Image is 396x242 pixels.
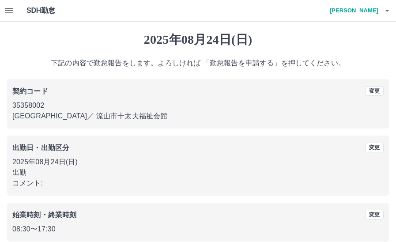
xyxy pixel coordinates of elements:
[12,211,76,219] b: 始業時刻・終業時刻
[7,58,389,68] p: 下記の内容で勤怠報告をします。よろしければ 「勤怠報告を申請する」を押してください。
[7,32,389,47] h1: 2025年08月24日(日)
[12,100,384,111] p: 35358002
[12,144,69,151] b: 出勤日・出勤区分
[365,210,384,219] button: 変更
[12,178,384,189] p: コメント:
[12,157,384,167] p: 2025年08月24日(日)
[365,143,384,152] button: 変更
[12,167,384,178] p: 出勤
[365,86,384,96] button: 変更
[12,224,384,234] p: 08:30 〜 17:30
[12,87,48,95] b: 契約コード
[12,111,384,121] p: [GEOGRAPHIC_DATA] ／ 流山市十太夫福祉会館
